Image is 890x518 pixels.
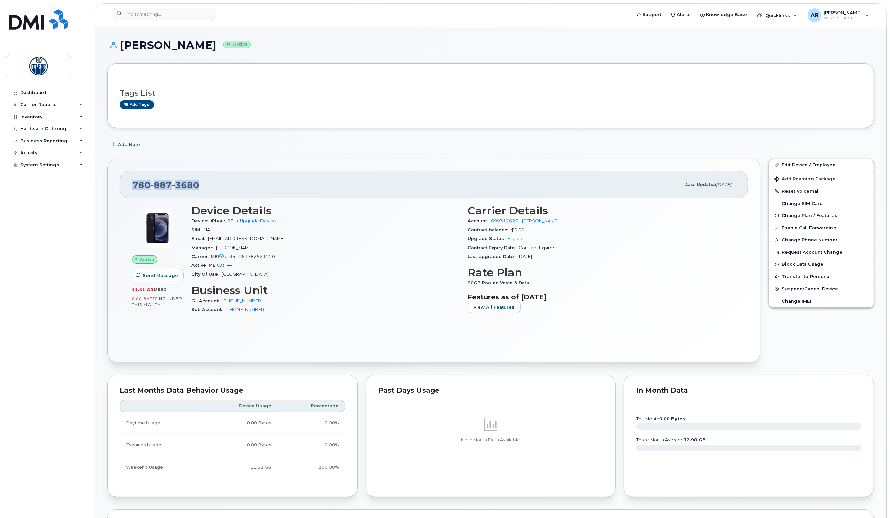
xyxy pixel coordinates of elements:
span: [DATE] [716,182,731,187]
text: three month average [636,437,706,442]
span: NA [204,227,210,232]
tr: Weekdays from 6:00pm to 8:00am [120,434,345,456]
span: 3680 [172,180,199,190]
text: this month [636,416,685,421]
span: 11.61 GB [132,287,154,292]
h1: [PERSON_NAME] [107,39,874,51]
div: Past Days Usage [378,387,603,394]
h3: Rate Plan [468,266,736,279]
td: 0.00% [277,434,345,456]
span: Carrier IMEI [191,254,229,259]
td: 0.00% [277,412,345,434]
td: 100.00% [277,456,345,478]
small: Active [223,41,251,48]
span: Contract Expired [519,245,556,250]
td: 0.00 Bytes [203,412,277,434]
th: Device Usage [203,400,277,412]
span: Manager [191,245,216,250]
span: GL Account [191,298,222,303]
a: 699312625 - [PERSON_NAME] [491,218,559,223]
a: Edit Device / Employee [769,159,874,171]
span: included this month [132,296,182,307]
span: 780 [132,180,199,190]
button: Change IMEI [769,295,874,307]
button: Suspend/Cancel Device [769,283,874,295]
span: Send Message [143,272,178,279]
h3: Business Unit [191,284,460,297]
button: Change Phone Number [769,234,874,246]
span: [GEOGRAPHIC_DATA] [222,272,269,277]
button: Reset Voicemail [769,185,874,197]
div: Last Months Data Behavior Usage [120,387,345,394]
span: Enable Call Forwarding [782,226,837,231]
button: Add Roaming Package [769,171,874,185]
button: Enable Call Forwarding [769,222,874,234]
button: View All Features [468,301,521,313]
span: — [227,263,232,268]
span: Account [468,218,491,223]
span: 20GB Pooled Voice & Data [468,280,533,285]
td: 11.61 GB [203,456,277,478]
span: Email [191,236,208,241]
span: Device [191,218,211,223]
a: [PHONE_NUMBER] [225,307,266,312]
td: 0.00 Bytes [203,434,277,456]
span: Contract balance [468,227,511,232]
h3: Features as of [DATE] [468,293,736,301]
span: View All Features [474,304,515,310]
span: City Of Use [191,272,222,277]
span: Last Upgraded Date [468,254,518,259]
span: Change Plan / Features [782,213,837,218]
h3: Carrier Details [468,205,736,217]
span: Active IMEI [191,263,227,268]
a: [PHONE_NUMBER] [222,298,263,303]
span: Sub Account [191,307,225,312]
span: [PERSON_NAME] [216,245,253,250]
span: Add Note [118,141,140,148]
span: 887 [151,180,172,190]
span: Contract Expiry Date [468,245,519,250]
img: image20231002-4137094-4ke690.jpeg [137,208,178,249]
span: $0.00 [511,227,525,232]
span: 351061782521220 [229,254,275,259]
span: 0.00 Bytes [132,296,158,301]
tr: Friday from 6:00pm to Monday 8:00am [120,456,345,478]
a: + Upgrade Device [236,218,276,223]
td: Evenings Usage [120,434,203,456]
span: SIM [191,227,204,232]
button: Block Data Usage [769,258,874,270]
button: Change SIM Card [769,197,874,210]
button: Add Note [107,138,146,150]
tspan: 12.90 GB [684,437,706,442]
h3: Tags List [120,89,862,97]
button: Send Message [132,269,184,281]
span: Add Roaming Package [774,176,836,183]
span: Last updated [685,182,716,187]
td: Weekend Usage [120,456,203,478]
span: Upgrade Status [468,236,508,241]
div: In Month Data [636,387,862,394]
button: Transfer to Personal [769,270,874,283]
span: Active [140,256,154,263]
a: Add tags [120,100,154,109]
h3: Device Details [191,205,460,217]
span: [EMAIL_ADDRESS][DOMAIN_NAME] [208,236,285,241]
iframe: Messenger Launcher [861,489,885,513]
button: Request Account Change [769,246,874,258]
p: No In Month Data Available [378,437,603,443]
span: iPhone 12 [211,218,234,223]
span: Eligible [508,236,524,241]
span: Suspend/Cancel Device [782,286,838,291]
th: Percentage [277,400,345,412]
tspan: 0.00 Bytes [659,416,685,421]
span: [DATE] [518,254,532,259]
button: Change Plan / Features [769,210,874,222]
span: used [154,287,167,292]
td: Daytime Usage [120,412,203,434]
